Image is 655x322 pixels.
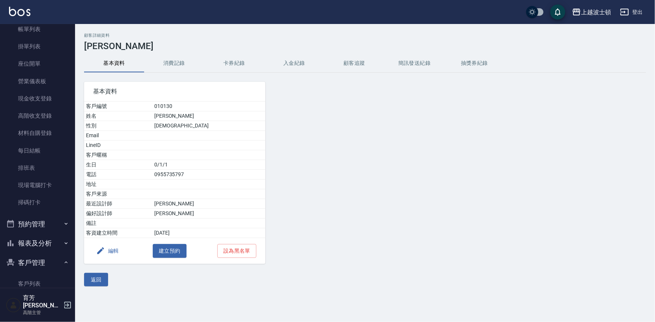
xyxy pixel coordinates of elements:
[152,170,265,180] td: 0955735797
[152,111,265,121] td: [PERSON_NAME]
[153,244,187,258] button: 建立預約
[84,219,152,228] td: 備註
[84,141,152,150] td: LineID
[3,234,72,253] button: 報表及分析
[3,177,72,194] a: 現場電腦打卡
[152,102,265,111] td: 010130
[3,253,72,273] button: 客戶管理
[3,124,72,142] a: 材料自購登錄
[152,121,265,131] td: [DEMOGRAPHIC_DATA]
[84,273,108,287] button: 返回
[3,194,72,211] a: 掃碼打卡
[152,228,265,238] td: [DATE]
[6,298,21,313] img: Person
[569,4,614,20] button: 上越波士頓
[3,55,72,72] a: 座位開單
[3,73,72,90] a: 營業儀表板
[3,21,72,38] a: 帳單列表
[617,5,646,19] button: 登出
[152,160,265,170] td: 0/1/1
[84,33,646,38] h2: 顧客詳細資料
[217,244,256,258] button: 設為黑名單
[3,159,72,177] a: 排班表
[3,214,72,234] button: 預約管理
[84,131,152,141] td: Email
[84,160,152,170] td: 生日
[84,54,144,72] button: 基本資料
[144,54,204,72] button: 消費記錄
[3,275,72,292] a: 客戶列表
[152,199,265,209] td: [PERSON_NAME]
[84,180,152,189] td: 地址
[84,121,152,131] td: 性別
[581,7,611,17] div: 上越波士頓
[93,88,256,95] span: 基本資料
[9,7,30,16] img: Logo
[93,244,122,258] button: 編輯
[3,38,72,55] a: 掛單列表
[84,150,152,160] td: 客戶暱稱
[84,41,646,51] h3: [PERSON_NAME]
[84,228,152,238] td: 客資建立時間
[324,54,384,72] button: 顧客追蹤
[204,54,264,72] button: 卡券紀錄
[152,209,265,219] td: [PERSON_NAME]
[23,294,61,309] h5: 育芳[PERSON_NAME]
[84,189,152,199] td: 客戶來源
[84,199,152,209] td: 最近設計師
[3,107,72,124] a: 高階收支登錄
[384,54,444,72] button: 簡訊發送紀錄
[550,4,565,19] button: save
[84,102,152,111] td: 客戶編號
[84,170,152,180] td: 電話
[84,209,152,219] td: 偏好設計師
[444,54,504,72] button: 抽獎券紀錄
[23,309,61,316] p: 高階主管
[3,90,72,107] a: 現金收支登錄
[264,54,324,72] button: 入金紀錄
[84,111,152,121] td: 姓名
[3,142,72,159] a: 每日結帳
